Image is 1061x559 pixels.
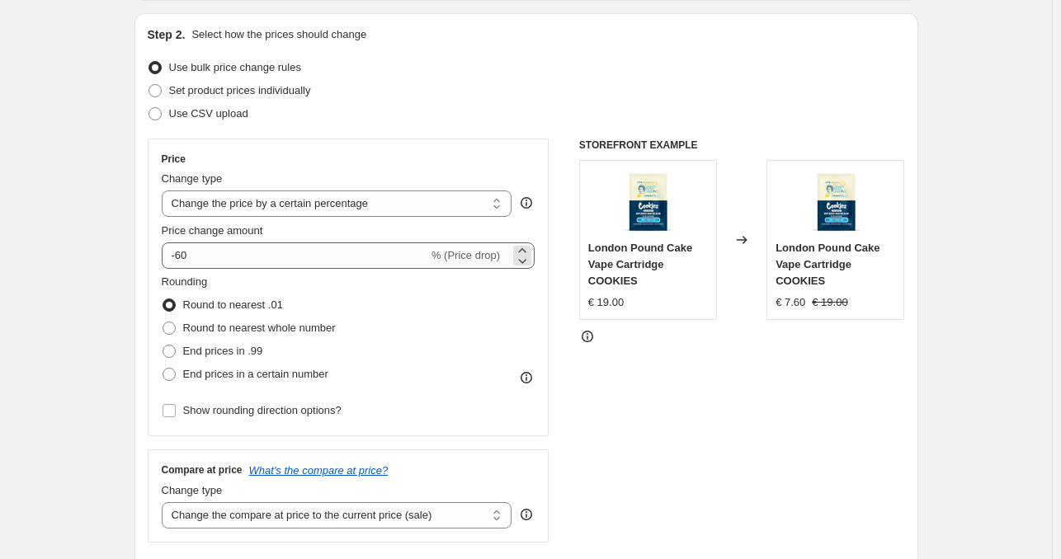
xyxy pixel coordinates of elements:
[169,61,301,73] span: Use bulk price change rules
[162,153,186,166] h3: Price
[183,368,328,380] span: End prices in a certain number
[183,404,342,416] span: Show rounding direction options?
[169,84,311,96] span: Set product prices individually
[776,294,805,311] div: € 7.60
[183,322,336,334] span: Round to nearest whole number
[183,298,283,311] span: Round to nearest .01
[588,242,692,287] span: London Pound Cake Vape Cartridge COOKIES
[776,242,879,287] span: London Pound Cake Vape Cartridge COOKIES
[579,139,905,152] h6: STOREFRONT EXAMPLE
[169,107,248,120] span: Use CSV upload
[588,294,624,311] div: € 19.00
[518,506,535,523] div: help
[162,484,223,496] span: Change type
[162,242,428,269] input: -15
[431,249,500,261] span: % (Price drop)
[191,26,366,43] p: Select how the prices should change
[148,26,186,43] h2: Step 2.
[249,464,389,477] button: What's the compare at price?
[162,463,243,477] h3: Compare at price
[803,169,869,235] img: london_pound_cake_94379013-5b0b-4888-a4b8-0de97e34ea54_80x.png
[162,275,208,288] span: Rounding
[812,294,847,311] strike: € 19.00
[162,224,263,237] span: Price change amount
[162,172,223,185] span: Change type
[183,345,263,357] span: End prices in .99
[518,195,535,211] div: help
[615,169,681,235] img: london_pound_cake_94379013-5b0b-4888-a4b8-0de97e34ea54_80x.png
